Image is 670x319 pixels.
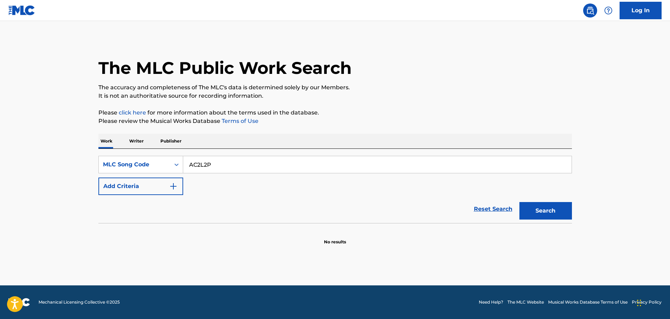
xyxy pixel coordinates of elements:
p: Writer [127,134,146,148]
p: No results [324,230,346,245]
a: Public Search [583,4,597,18]
h1: The MLC Public Work Search [98,57,352,78]
a: Terms of Use [220,118,258,124]
div: Drag [637,292,641,313]
a: Reset Search [470,201,516,217]
p: Please for more information about the terms used in the database. [98,109,572,117]
img: search [586,6,594,15]
a: Log In [620,2,662,19]
a: Musical Works Database Terms of Use [548,299,628,305]
form: Search Form [98,156,572,223]
button: Add Criteria [98,178,183,195]
a: Privacy Policy [632,299,662,305]
p: The accuracy and completeness of The MLC's data is determined solely by our Members. [98,83,572,92]
iframe: Chat Widget [635,285,670,319]
img: logo [8,298,30,306]
p: It is not an authoritative source for recording information. [98,92,572,100]
a: Need Help? [479,299,503,305]
span: Mechanical Licensing Collective © 2025 [39,299,120,305]
img: help [604,6,613,15]
div: Help [601,4,615,18]
button: Search [519,202,572,220]
p: Please review the Musical Works Database [98,117,572,125]
a: The MLC Website [507,299,544,305]
p: Publisher [158,134,184,148]
img: MLC Logo [8,5,35,15]
p: Work [98,134,115,148]
div: MLC Song Code [103,160,166,169]
a: click here [119,109,146,116]
img: 9d2ae6d4665cec9f34b9.svg [169,182,178,190]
